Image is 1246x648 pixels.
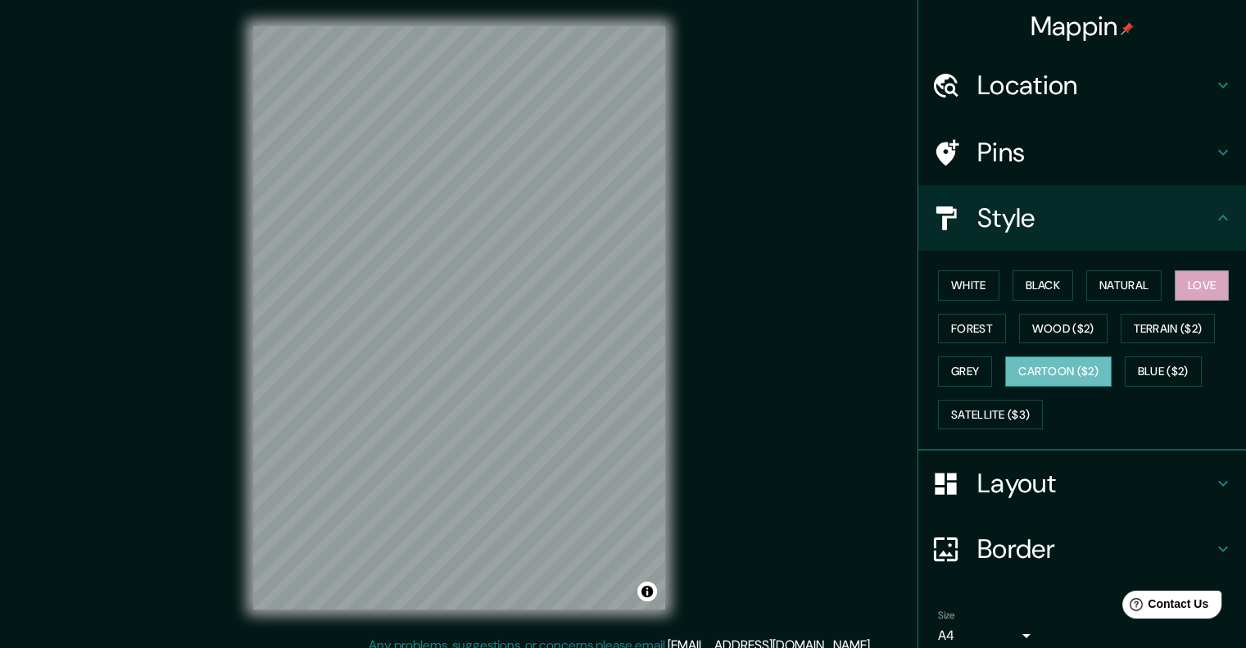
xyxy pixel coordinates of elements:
div: Location [918,52,1246,118]
button: Grey [938,356,992,387]
button: Forest [938,314,1006,344]
div: Border [918,516,1246,582]
button: Satellite ($3) [938,400,1043,430]
button: Blue ($2) [1125,356,1202,387]
button: Love [1175,270,1229,301]
label: Size [938,609,955,623]
button: Toggle attribution [637,582,657,601]
button: Wood ($2) [1019,314,1108,344]
button: Terrain ($2) [1121,314,1216,344]
iframe: Help widget launcher [1100,584,1228,630]
div: Style [918,185,1246,251]
button: Cartoon ($2) [1005,356,1112,387]
h4: Border [977,532,1213,565]
h4: Location [977,69,1213,102]
button: Natural [1086,270,1162,301]
canvas: Map [253,26,665,609]
h4: Pins [977,136,1213,169]
h4: Layout [977,467,1213,500]
button: White [938,270,999,301]
button: Black [1013,270,1074,301]
h4: Mappin [1031,10,1135,43]
img: pin-icon.png [1121,22,1134,35]
div: Pins [918,120,1246,185]
div: Layout [918,451,1246,516]
h4: Style [977,202,1213,234]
